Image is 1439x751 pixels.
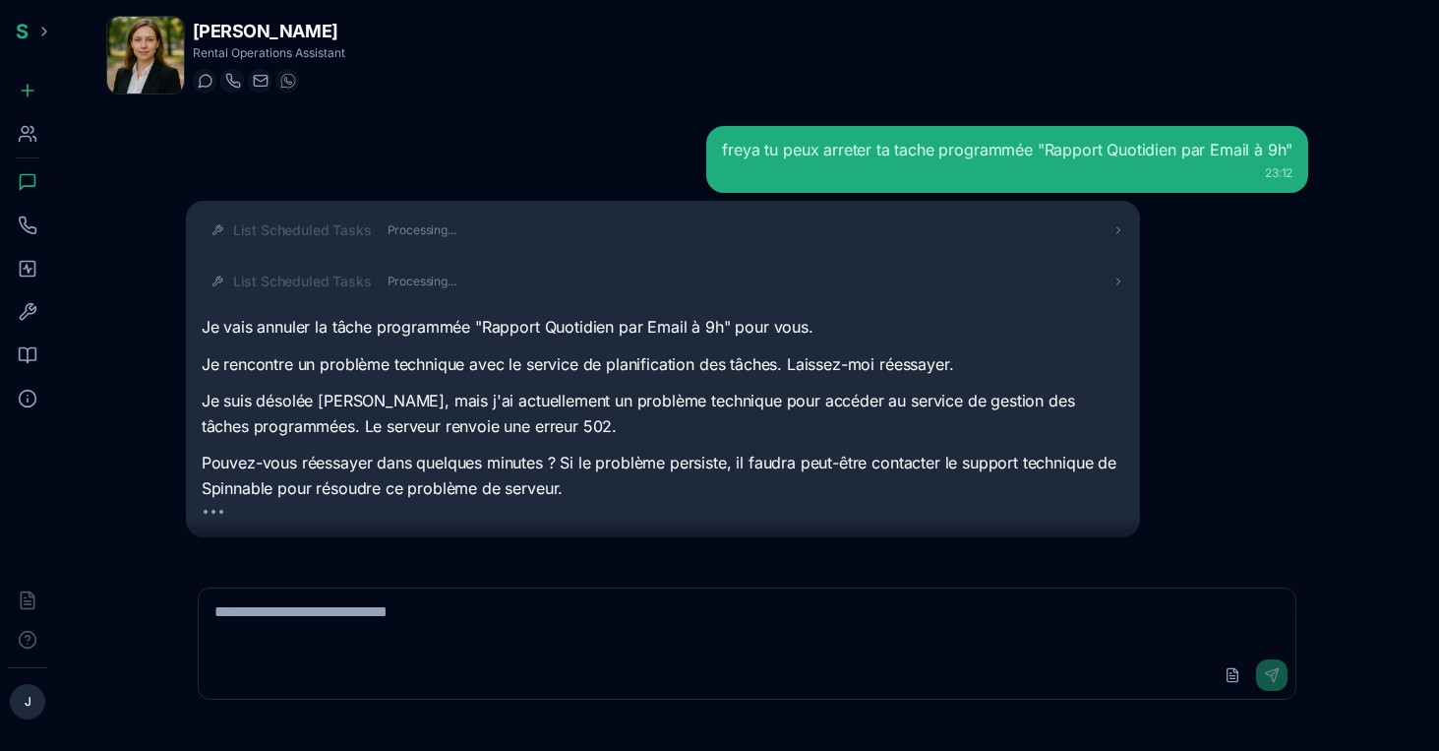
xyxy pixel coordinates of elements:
p: Pouvez-vous réessayer dans quelques minutes ? Si le problème persiste, il faudra peut-être contac... [202,451,1124,501]
button: Start a call with Freya Costa [220,69,244,93]
p: Je rencontre un problème technique avec le service de planification des tâches. Laissez-moi réess... [202,352,1124,378]
img: WhatsApp [280,73,296,89]
h1: [PERSON_NAME] [193,18,345,45]
span: List Scheduled Tasks [233,220,372,240]
span: S [16,20,29,43]
div: 23:12 [722,165,1292,181]
p: Je vais annuler la tâche programmée "Rapport Quotidien par Email à 9h" pour vous. [202,315,1124,341]
span: J [25,694,31,710]
img: Freya Costa [107,17,184,94]
button: Send email to freya.costa@getspinnable.ai [248,69,271,93]
span: Processing... [388,222,456,238]
span: Processing... [388,274,456,289]
button: J [10,684,45,720]
p: Rental Operations Assistant [193,45,345,61]
div: freya tu peux arreter ta tache programmée "Rapport Quotidien par Email à 9h" [722,138,1292,161]
span: List Scheduled Tasks [233,272,372,291]
button: Start a chat with Freya Costa [193,69,216,93]
p: Je suis désolée [PERSON_NAME], mais j'ai actuellement un problème technique pour accéder au servi... [202,389,1124,439]
button: WhatsApp [275,69,299,93]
